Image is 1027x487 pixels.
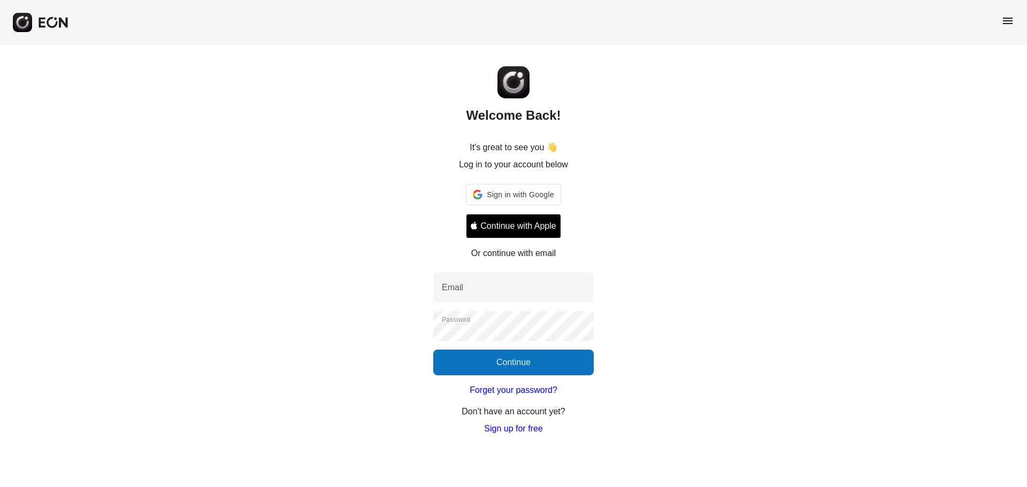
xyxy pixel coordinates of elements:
[470,384,557,397] a: Forget your password?
[442,281,463,294] label: Email
[470,141,557,154] p: It's great to see you 👋
[459,158,568,171] p: Log in to your account below
[466,107,561,124] h2: Welcome Back!
[466,214,561,238] button: Signin with apple ID
[442,315,470,324] label: Password
[1001,14,1014,27] span: menu
[466,184,561,205] div: Sign in with Google
[462,405,565,418] p: Don't have an account yet?
[487,188,554,201] span: Sign in with Google
[433,350,594,375] button: Continue
[471,247,556,260] p: Or continue with email
[484,422,542,435] a: Sign up for free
